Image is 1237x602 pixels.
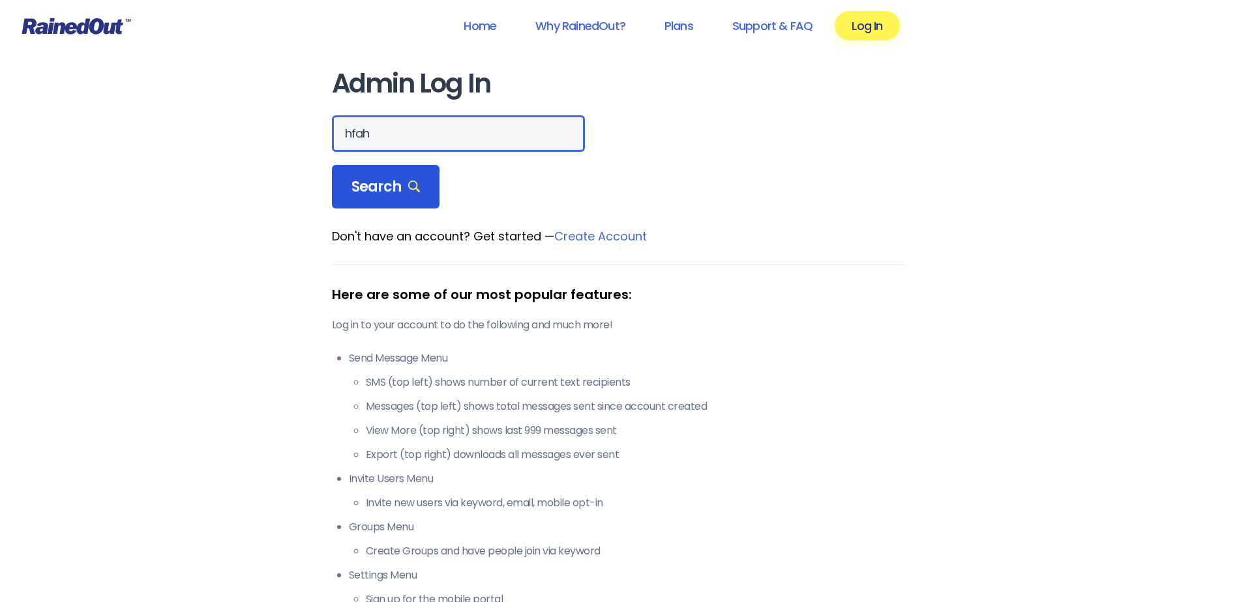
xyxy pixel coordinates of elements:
li: Groups Menu [349,519,906,559]
li: SMS (top left) shows number of current text recipients [366,375,906,390]
li: Invite Users Menu [349,471,906,511]
li: Invite new users via keyword, email, mobile opt-in [366,495,906,511]
a: Plans [648,11,710,40]
li: Export (top right) downloads all messages ever sent [366,447,906,463]
li: Send Message Menu [349,351,906,463]
span: Search [351,178,421,196]
div: Search [332,165,440,209]
h1: Admin Log In [332,69,906,98]
a: Support & FAQ [715,11,829,40]
a: Home [447,11,513,40]
a: Why RainedOut? [518,11,642,40]
input: Search Orgs… [332,115,585,152]
li: View More (top right) shows last 999 messages sent [366,423,906,438]
li: Create Groups and have people join via keyword [366,543,906,559]
p: Log in to your account to do the following and much more! [332,317,906,333]
a: Log In [835,11,899,40]
li: Messages (top left) shows total messages sent since account created [366,399,906,414]
a: Create Account [554,228,647,244]
div: Here are some of our most popular features: [332,285,906,304]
